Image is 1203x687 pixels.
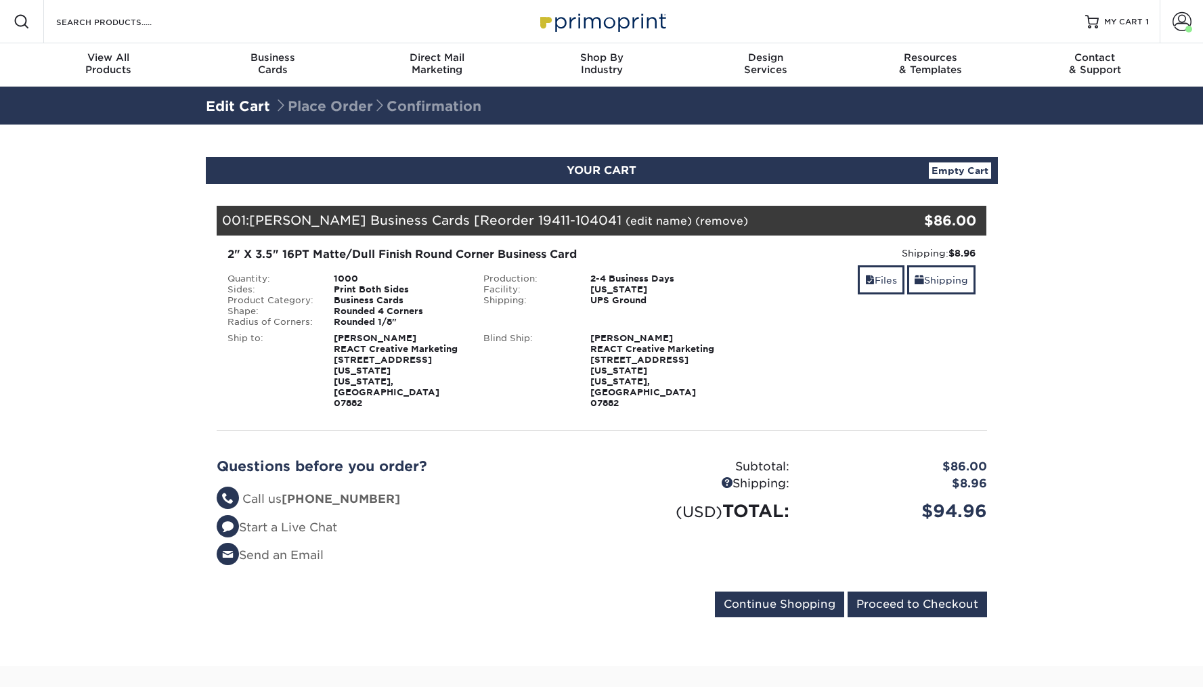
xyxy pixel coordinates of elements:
[1013,43,1177,87] a: Contact& Support
[206,98,270,114] a: Edit Cart
[282,492,400,506] strong: [PHONE_NUMBER]
[217,520,337,534] a: Start a Live Chat
[55,14,187,30] input: SEARCH PRODUCTS.....
[473,273,580,284] div: Production:
[217,206,858,236] div: 001:
[800,475,997,493] div: $8.96
[1145,17,1149,26] span: 1
[590,333,714,408] strong: [PERSON_NAME] REACT Creative Marketing [STREET_ADDRESS][US_STATE] [US_STATE], [GEOGRAPHIC_DATA] 0...
[676,503,722,520] small: (USD)
[1013,51,1177,76] div: & Support
[848,43,1013,87] a: Resources& Templates
[580,273,730,284] div: 2-4 Business Days
[848,51,1013,64] span: Resources
[26,43,191,87] a: View AllProducts
[602,475,800,493] div: Shipping:
[695,215,748,227] a: (remove)
[858,210,977,231] div: $86.00
[800,458,997,476] div: $86.00
[848,592,987,617] input: Proceed to Checkout
[848,51,1013,76] div: & Templates
[473,333,580,409] div: Blind Ship:
[355,51,519,76] div: Marketing
[217,333,324,409] div: Ship to:
[274,98,481,114] span: Place Order Confirmation
[217,317,324,328] div: Radius of Corners:
[1013,51,1177,64] span: Contact
[324,273,473,284] div: 1000
[217,458,592,474] h2: Questions before you order?
[473,284,580,295] div: Facility:
[858,265,904,294] a: Files
[948,248,976,259] strong: $8.96
[334,333,458,408] strong: [PERSON_NAME] REACT Creative Marketing [STREET_ADDRESS][US_STATE] [US_STATE], [GEOGRAPHIC_DATA] 0...
[602,458,800,476] div: Subtotal:
[217,295,324,306] div: Product Category:
[684,51,848,76] div: Services
[217,548,324,562] a: Send an Email
[915,275,924,286] span: shipping
[580,295,730,306] div: UPS Ground
[929,162,991,179] a: Empty Cart
[324,317,473,328] div: Rounded 1/8"
[602,498,800,524] div: TOTAL:
[26,51,191,64] span: View All
[473,295,580,306] div: Shipping:
[190,43,355,87] a: BusinessCards
[567,164,636,177] span: YOUR CART
[715,592,844,617] input: Continue Shopping
[190,51,355,64] span: Business
[217,491,592,508] li: Call us
[865,275,875,286] span: files
[740,246,976,260] div: Shipping:
[227,246,720,263] div: 2" X 3.5" 16PT Matte/Dull Finish Round Corner Business Card
[217,306,324,317] div: Shape:
[355,43,519,87] a: Direct MailMarketing
[519,51,684,64] span: Shop By
[217,273,324,284] div: Quantity:
[190,51,355,76] div: Cards
[907,265,976,294] a: Shipping
[519,51,684,76] div: Industry
[800,498,997,524] div: $94.96
[1104,16,1143,28] span: MY CART
[519,43,684,87] a: Shop ByIndustry
[217,284,324,295] div: Sides:
[324,306,473,317] div: Rounded 4 Corners
[324,284,473,295] div: Print Both Sides
[684,43,848,87] a: DesignServices
[355,51,519,64] span: Direct Mail
[249,213,621,227] span: [PERSON_NAME] Business Cards [Reorder 19411-104041
[534,7,670,36] img: Primoprint
[684,51,848,64] span: Design
[26,51,191,76] div: Products
[324,295,473,306] div: Business Cards
[580,284,730,295] div: [US_STATE]
[626,215,692,227] a: (edit name)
